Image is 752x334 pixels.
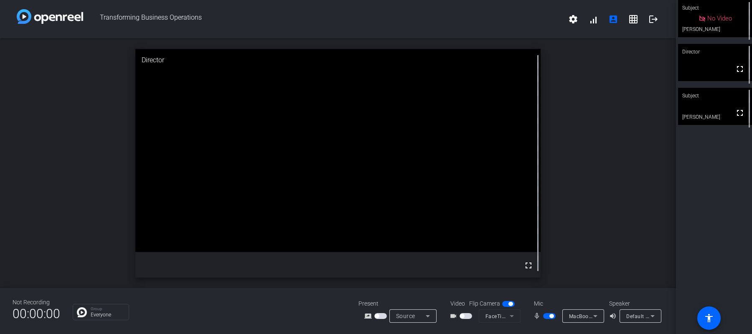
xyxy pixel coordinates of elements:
p: Group [91,307,124,311]
div: Speaker [609,299,659,308]
mat-icon: logout [648,14,658,24]
img: Chat Icon [77,307,87,317]
div: Director [135,49,541,71]
span: Transforming Business Operations [83,9,563,29]
span: 00:00:00 [13,303,60,324]
span: No Video [707,15,732,22]
span: Video [450,299,465,308]
mat-icon: grid_on [628,14,638,24]
mat-icon: fullscreen [523,260,534,270]
mat-icon: account_box [608,14,618,24]
p: Everyone [91,312,124,317]
span: Source [396,313,415,319]
mat-icon: videocam_outline [450,311,460,321]
button: signal_cellular_alt [583,9,603,29]
span: Flip Camera [469,299,500,308]
div: Director [678,44,752,60]
span: MacBook Pro Microphone (Built-in) [569,313,654,319]
mat-icon: fullscreen [735,108,745,118]
mat-icon: settings [568,14,578,24]
span: Default - MacBook Pro Speakers (Built-in) [626,313,727,319]
img: white-gradient.svg [17,9,83,24]
mat-icon: mic_none [533,311,543,321]
div: Subject [678,88,752,104]
div: Present [358,299,442,308]
mat-icon: volume_up [609,311,619,321]
mat-icon: accessibility [704,313,714,323]
div: Mic [526,299,609,308]
mat-icon: screen_share_outline [364,311,374,321]
div: Not Recording [13,298,60,307]
mat-icon: fullscreen [735,64,745,74]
